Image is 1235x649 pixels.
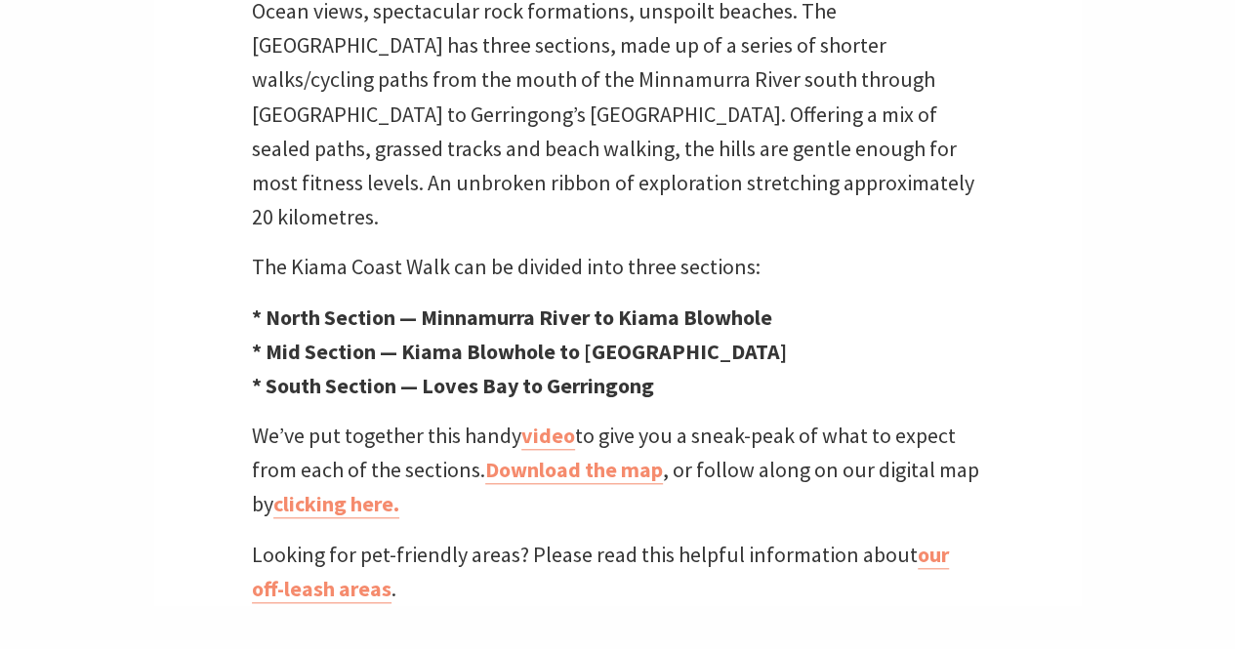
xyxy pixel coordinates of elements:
[252,250,984,284] p: The Kiama Coast Walk can be divided into three sections:
[252,304,772,331] strong: * North Section — Minnamurra River to Kiama Blowhole
[252,338,787,365] strong: * Mid Section — Kiama Blowhole to [GEOGRAPHIC_DATA]
[252,372,654,399] strong: * South Section — Loves Bay to Gerringong
[252,538,984,606] p: Looking for pet-friendly areas? Please read this helpful information about .
[252,541,949,603] a: our off-leash areas
[521,422,575,450] a: video
[273,490,399,518] a: clicking here.
[252,419,984,522] p: We’ve put together this handy to give you a sneak-peak of what to expect from each of the section...
[485,456,663,484] a: Download the map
